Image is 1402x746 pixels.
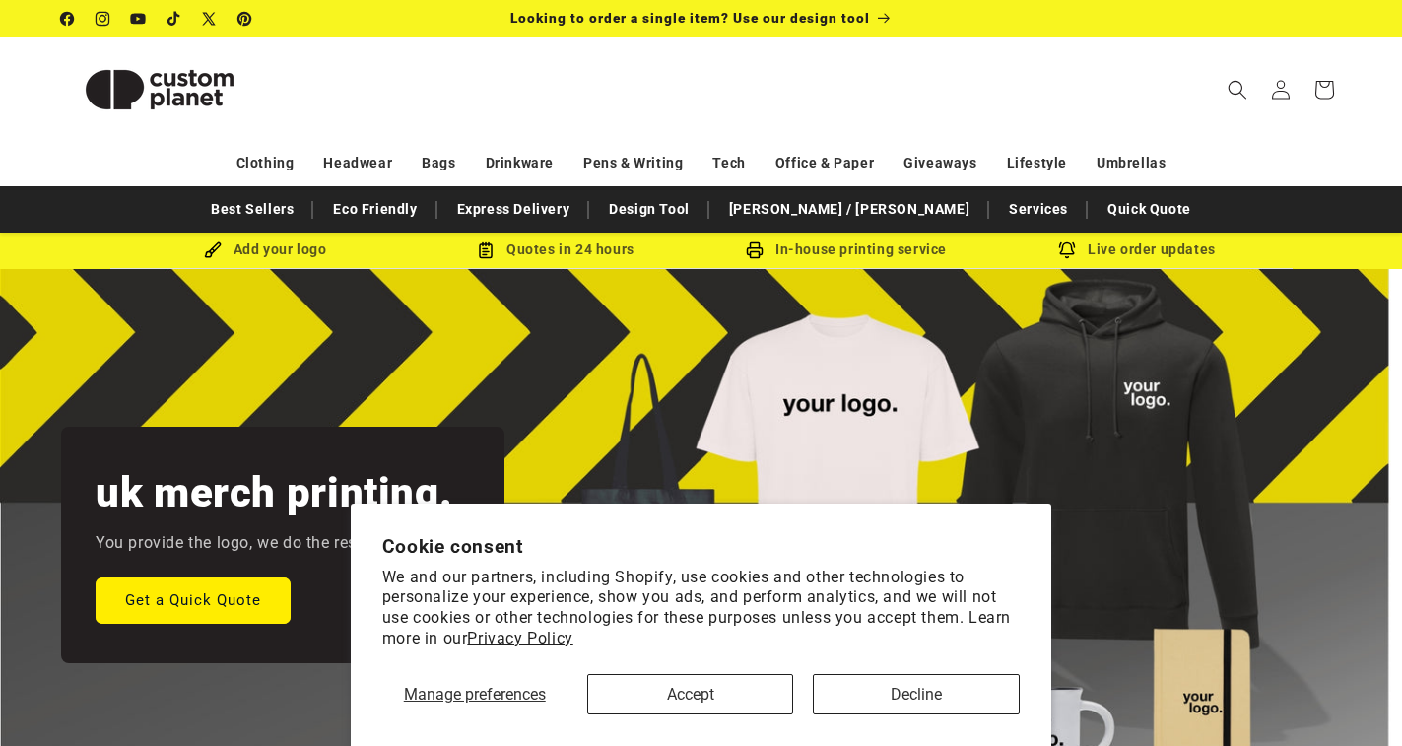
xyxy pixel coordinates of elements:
[204,241,222,259] img: Brush Icon
[712,146,745,180] a: Tech
[53,37,265,141] a: Custom Planet
[422,146,455,180] a: Bags
[323,146,392,180] a: Headwear
[96,529,367,558] p: You provide the logo, we do the rest.
[477,241,495,259] img: Order Updates Icon
[992,237,1283,262] div: Live order updates
[201,192,303,227] a: Best Sellers
[382,674,567,714] button: Manage preferences
[719,192,979,227] a: [PERSON_NAME] / [PERSON_NAME]
[903,146,976,180] a: Giveaways
[323,192,427,227] a: Eco Friendly
[467,629,572,647] a: Privacy Policy
[411,237,701,262] div: Quotes in 24 hours
[587,674,794,714] button: Accept
[447,192,580,227] a: Express Delivery
[96,576,291,623] a: Get a Quick Quote
[1007,146,1067,180] a: Lifestyle
[1303,651,1402,746] iframe: Chat Widget
[1058,241,1076,259] img: Order updates
[404,685,546,704] span: Manage preferences
[61,45,258,134] img: Custom Planet
[1097,146,1166,180] a: Umbrellas
[746,241,764,259] img: In-house printing
[382,568,1021,649] p: We and our partners, including Shopify, use cookies and other technologies to personalize your ex...
[120,237,411,262] div: Add your logo
[599,192,700,227] a: Design Tool
[583,146,683,180] a: Pens & Writing
[96,466,452,519] h2: uk merch printing.
[775,146,874,180] a: Office & Paper
[701,237,992,262] div: In-house printing service
[813,674,1020,714] button: Decline
[1098,192,1201,227] a: Quick Quote
[510,10,870,26] span: Looking to order a single item? Use our design tool
[1216,68,1259,111] summary: Search
[999,192,1078,227] a: Services
[382,535,1021,558] h2: Cookie consent
[236,146,295,180] a: Clothing
[486,146,554,180] a: Drinkware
